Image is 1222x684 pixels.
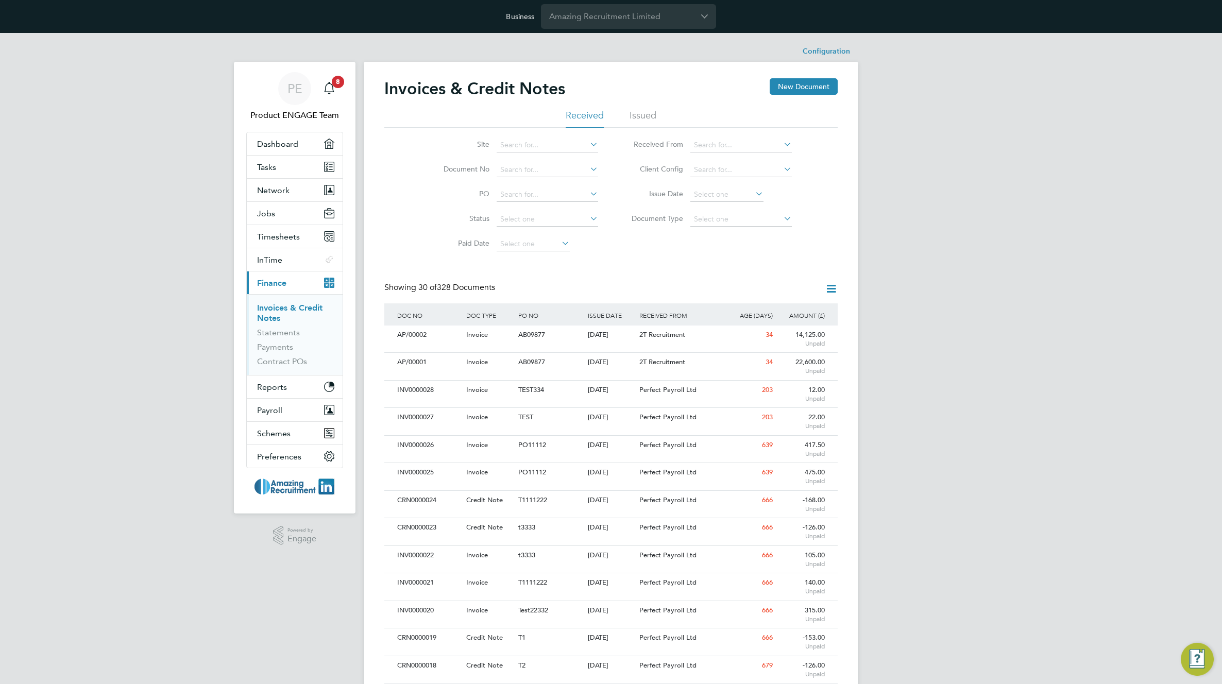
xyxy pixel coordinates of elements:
[287,82,302,95] span: PE
[778,339,825,348] span: Unpaid
[775,353,827,380] div: 22,600.00
[395,518,464,537] div: CRN0000023
[247,225,343,248] button: Timesheets
[287,535,316,543] span: Engage
[690,138,792,152] input: Search for...
[466,578,488,587] span: Invoice
[624,140,683,149] label: Received From
[762,633,773,642] span: 666
[257,278,286,288] span: Finance
[639,633,697,642] span: Perfect Payroll Ltd
[395,491,464,510] div: CRN0000024
[257,382,287,392] span: Reports
[430,238,489,248] label: Paid Date
[585,326,637,345] div: [DATE]
[518,551,535,559] span: t3333
[395,436,464,455] div: INV0000026
[257,356,307,366] a: Contract POs
[430,214,489,223] label: Status
[585,381,637,400] div: [DATE]
[257,209,275,218] span: Jobs
[639,330,685,339] span: 2T Recruitment
[234,62,355,514] nav: Main navigation
[384,282,497,293] div: Showing
[775,303,827,327] div: AMOUNT (£)
[395,303,464,327] div: DOC NO
[518,330,545,339] span: AB09877
[518,523,535,532] span: t3333
[762,523,773,532] span: 666
[395,656,464,675] div: CRN0000018
[775,381,827,407] div: 12.00
[257,405,282,415] span: Payroll
[466,413,488,421] span: Invoice
[247,422,343,444] button: Schemes
[247,375,343,398] button: Reports
[639,440,697,449] span: Perfect Payroll Ltd
[332,76,344,88] span: 8
[639,357,685,366] span: 2T Recruitment
[518,495,547,504] span: T1111222
[287,526,316,535] span: Powered by
[585,436,637,455] div: [DATE]
[585,546,637,565] div: [DATE]
[775,408,827,435] div: 22.00
[803,41,850,62] li: Configuration
[395,353,464,372] div: AP/00001
[639,468,697,476] span: Perfect Payroll Ltd
[778,615,825,623] span: Unpaid
[775,491,827,518] div: -168.00
[497,187,598,202] input: Search for...
[497,237,570,251] input: Select one
[395,326,464,345] div: AP/00002
[247,271,343,294] button: Finance
[319,72,340,105] a: 8
[257,452,301,461] span: Preferences
[775,436,827,463] div: 417.50
[466,495,503,504] span: Credit Note
[762,578,773,587] span: 666
[518,468,546,476] span: PO11112
[762,468,773,476] span: 639
[690,187,763,202] input: Select one
[585,573,637,592] div: [DATE]
[466,330,488,339] span: Invoice
[566,109,604,128] li: Received
[639,413,697,421] span: Perfect Payroll Ltd
[384,78,565,99] h2: Invoices & Credit Notes
[778,532,825,540] span: Unpaid
[518,357,545,366] span: AB09877
[585,463,637,482] div: [DATE]
[247,202,343,225] button: Jobs
[518,606,548,614] span: Test22332
[466,606,488,614] span: Invoice
[518,385,544,394] span: TEST334
[518,413,533,421] span: TEST
[518,578,547,587] span: T1111222
[497,212,598,227] input: Select one
[778,560,825,568] span: Unpaid
[778,450,825,458] span: Unpaid
[466,440,488,449] span: Invoice
[778,395,825,403] span: Unpaid
[775,628,827,655] div: -153.00
[430,164,489,174] label: Document No
[778,670,825,678] span: Unpaid
[395,381,464,400] div: INV0000028
[778,505,825,513] span: Unpaid
[395,628,464,647] div: CRN0000019
[585,518,637,537] div: [DATE]
[639,495,697,504] span: Perfect Payroll Ltd
[247,248,343,271] button: InTime
[762,495,773,504] span: 666
[778,642,825,651] span: Unpaid
[778,367,825,375] span: Unpaid
[257,429,291,438] span: Schemes
[762,606,773,614] span: 666
[246,72,343,122] a: PEProduct ENGAGE Team
[247,399,343,421] button: Payroll
[497,138,598,152] input: Search for...
[775,601,827,628] div: 315.00
[585,353,637,372] div: [DATE]
[466,468,488,476] span: Invoice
